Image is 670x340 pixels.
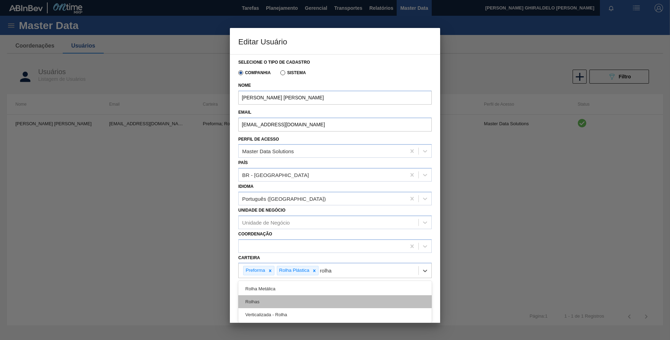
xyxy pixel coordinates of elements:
label: Unidade de Negócio [238,208,286,213]
label: Carteira [238,255,260,260]
div: Unidade de Negócio [242,219,290,225]
label: Idioma [238,184,253,189]
label: Sistema [280,70,306,75]
label: Coordenação [238,232,272,236]
label: Selecione o tipo de cadastro [238,60,310,65]
div: Preforma [244,266,266,275]
h3: Editar Usuário [230,28,440,55]
label: Email [238,107,432,118]
label: Nome [238,80,432,91]
div: Rolha Plástica [277,266,310,275]
label: Companhia [238,70,271,75]
div: Verticalizada - Rolha [238,308,432,321]
div: Master Data Solutions [242,148,294,154]
label: Status [238,281,254,285]
label: País [238,160,248,165]
label: Perfil de Acesso [238,137,279,142]
div: BR - [GEOGRAPHIC_DATA] [242,172,309,178]
div: Português ([GEOGRAPHIC_DATA]) [242,196,326,201]
div: Rolhas [238,295,432,308]
div: Rolha Metálica [238,282,432,295]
